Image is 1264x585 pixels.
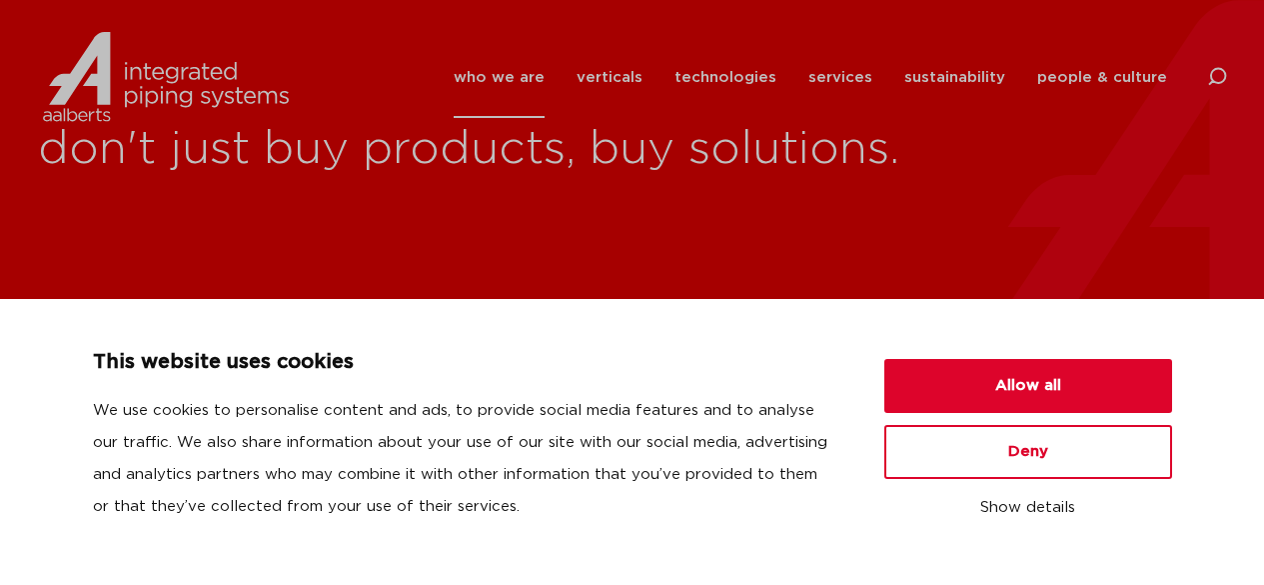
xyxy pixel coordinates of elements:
[674,37,776,118] a: technologies
[1037,37,1167,118] a: people & culture
[884,491,1172,525] button: Show details
[904,37,1005,118] a: sustainability
[454,37,1167,118] nav: Menu
[93,347,836,379] p: This website uses cookies
[884,425,1172,479] button: Deny
[577,37,642,118] a: verticals
[454,37,545,118] a: who we are
[93,395,836,523] p: We use cookies to personalise content and ads, to provide social media features and to analyse ou...
[808,37,872,118] a: services
[884,359,1172,413] button: Allow all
